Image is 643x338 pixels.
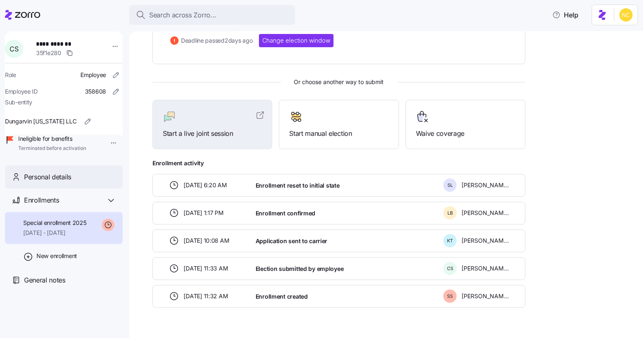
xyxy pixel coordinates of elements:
[259,34,334,47] button: Change election window
[256,292,308,301] span: Enrollment created
[24,172,71,182] span: Personal details
[447,211,453,215] span: L B
[24,275,65,285] span: General notes
[619,8,633,22] img: e03b911e832a6112bf72643c5874f8d8
[447,294,453,299] span: S S
[447,266,453,271] span: C S
[23,229,87,237] span: [DATE] - [DATE]
[184,237,230,245] span: [DATE] 10:08 AM
[23,219,87,227] span: Special enrollment 2025
[5,71,16,79] span: Role
[546,7,585,23] button: Help
[462,181,509,189] span: [PERSON_NAME]
[36,49,61,57] span: 35f1e280
[10,46,18,52] span: C S
[152,77,525,87] span: Or choose another way to submit
[18,145,86,152] span: Terminated before activation
[256,265,344,273] span: Election submitted by employee
[462,292,509,300] span: [PERSON_NAME]
[256,237,327,245] span: Application sent to carrier
[5,98,32,106] span: Sub-entity
[462,209,509,217] span: [PERSON_NAME]
[262,36,330,45] span: Change election window
[163,128,262,139] span: Start a live joint session
[462,237,509,245] span: [PERSON_NAME]
[184,209,224,217] span: [DATE] 1:17 PM
[416,128,515,139] span: Waive coverage
[152,159,525,167] span: Enrollment activity
[80,71,106,79] span: Employee
[36,252,77,260] span: New enrollment
[184,181,227,189] span: [DATE] 6:20 AM
[85,87,106,96] span: 358608
[5,117,76,126] span: Dungarvin [US_STATE] LLC
[256,181,340,190] span: Enrollment reset to initial state
[149,10,216,20] span: Search across Zorro...
[462,264,509,273] span: [PERSON_NAME]
[181,36,252,45] span: Deadline passed 2 days ago
[5,87,38,96] span: Employee ID
[447,183,453,188] span: S L
[184,292,228,300] span: [DATE] 11:32 AM
[24,195,59,205] span: Enrollments
[256,209,315,217] span: Enrollment confirmed
[129,5,295,25] button: Search across Zorro...
[447,239,453,243] span: K T
[552,10,578,20] span: Help
[184,264,228,273] span: [DATE] 11:33 AM
[18,135,86,143] span: Ineligible for benefits
[289,128,388,139] span: Start manual election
